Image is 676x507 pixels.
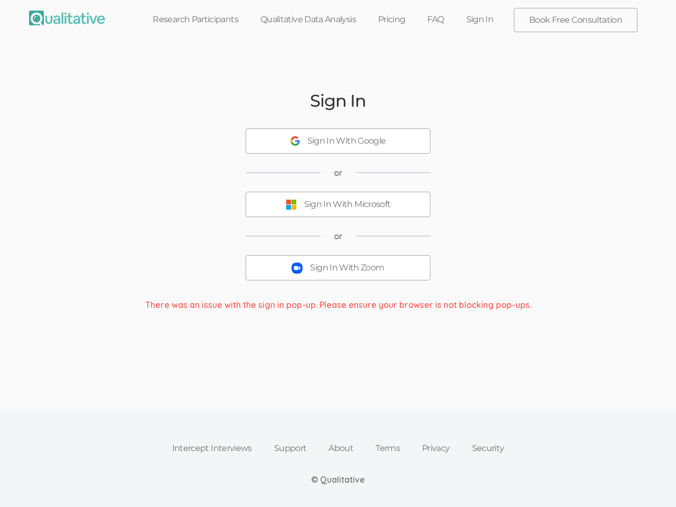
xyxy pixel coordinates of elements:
span: or [334,167,343,179]
a: About [317,437,364,460]
a: Security [461,437,515,460]
img: Qualitative [29,11,105,25]
a: Intercept Interviews [161,437,263,460]
button: Sign In With Google [246,128,430,154]
div: Sign In With Microsoft [304,199,391,211]
button: Sign In With Microsoft [246,192,430,217]
a: Terms [364,437,411,460]
a: Privacy [411,437,461,460]
a: Book Free Consultation [514,8,637,32]
div: © Qualitative [311,474,365,486]
a: Pricing [367,8,417,31]
iframe: Chat Widget [623,456,676,507]
img: Sign In With Google [290,136,300,146]
a: Research Participants [142,8,249,31]
h2: Sign In [310,91,365,110]
a: Support [263,437,318,460]
span: or [334,230,343,242]
div: There was an issue with the sign in pop-up. Please ensure your browser is not blocking pop-ups. [137,299,539,311]
a: Qualitative Data Analysis [249,8,367,31]
button: Sign In With Zoom [246,255,430,280]
a: FAQ [416,8,455,31]
a: Sign In [455,8,505,31]
img: Sign In With Microsoft [286,199,297,210]
img: Sign In With Zoom [292,262,303,274]
div: Sign In With Zoom [310,262,384,274]
div: Sign In With Google [307,135,386,147]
